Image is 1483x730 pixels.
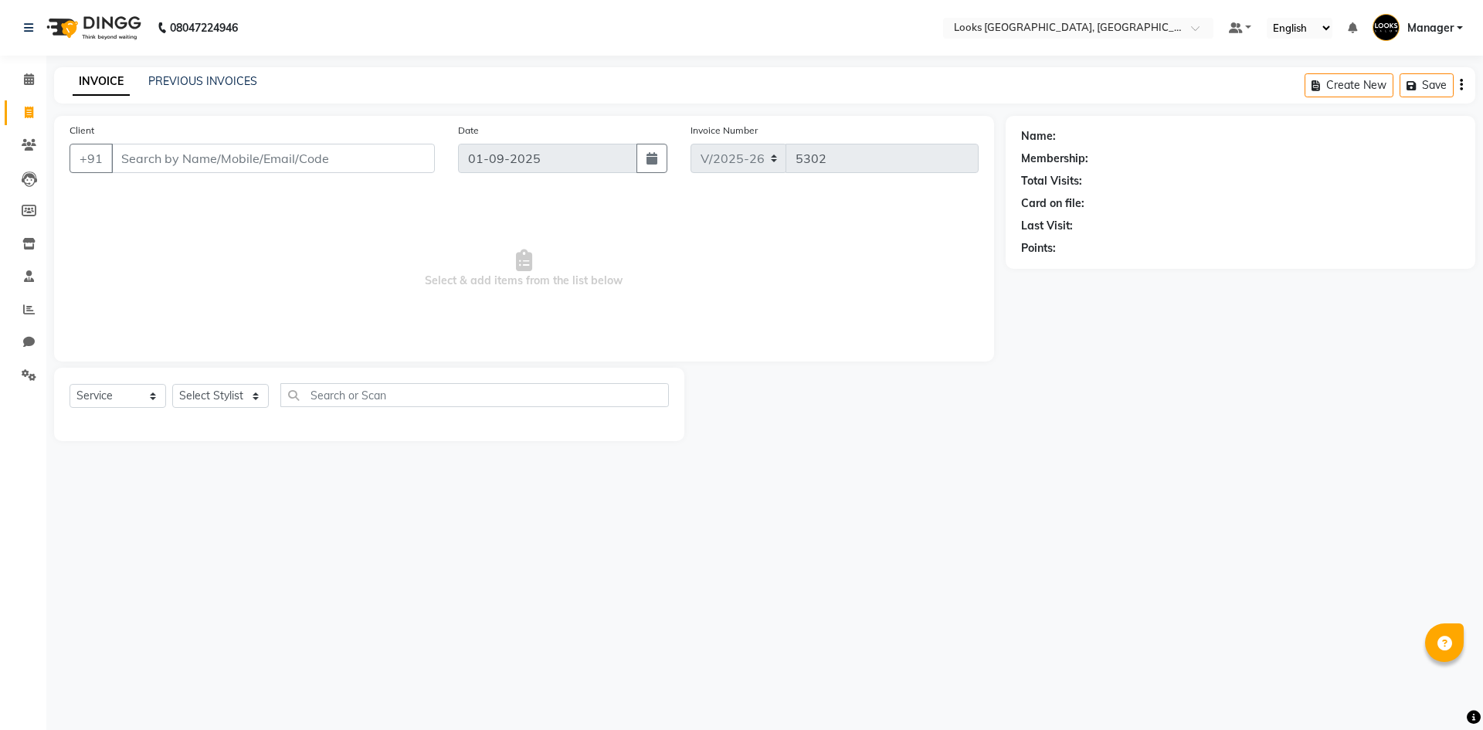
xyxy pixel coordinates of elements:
img: Manager [1373,14,1400,41]
div: Membership: [1021,151,1088,167]
b: 08047224946 [170,6,238,49]
div: Points: [1021,240,1056,256]
button: +91 [70,144,113,173]
span: Select & add items from the list below [70,192,979,346]
label: Date [458,124,479,138]
div: Card on file: [1021,195,1084,212]
div: Total Visits: [1021,173,1082,189]
iframe: chat widget [1418,668,1468,715]
a: INVOICE [73,68,130,96]
button: Save [1400,73,1454,97]
input: Search by Name/Mobile/Email/Code [111,144,435,173]
div: Last Visit: [1021,218,1073,234]
label: Client [70,124,94,138]
div: Name: [1021,128,1056,144]
input: Search or Scan [280,383,669,407]
a: PREVIOUS INVOICES [148,74,257,88]
span: Manager [1407,20,1454,36]
button: Create New [1305,73,1393,97]
label: Invoice Number [691,124,758,138]
img: logo [39,6,145,49]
